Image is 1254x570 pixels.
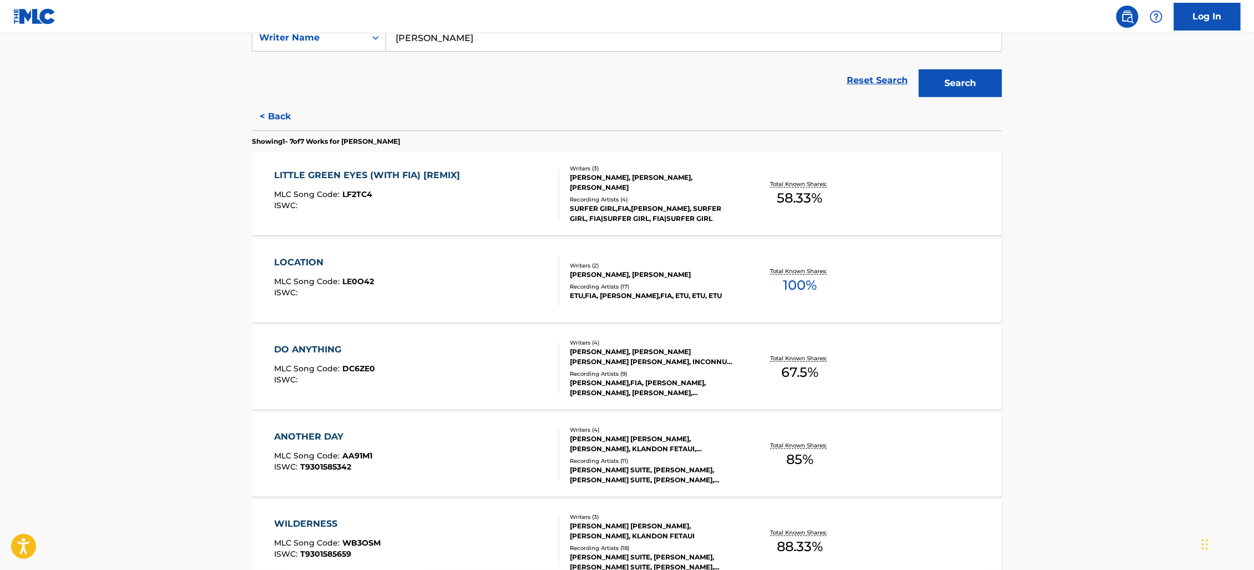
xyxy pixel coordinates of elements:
div: Writer Name [259,31,359,44]
span: ISWC : [275,462,301,472]
div: Help [1145,6,1167,28]
p: Total Known Shares: [770,354,830,362]
span: DC6ZE0 [343,364,376,374]
a: LITTLE GREEN EYES (WITH FIA) [REMIX]MLC Song Code:LF2TC4ISWC:Writers (3)[PERSON_NAME], [PERSON_NA... [252,152,1002,235]
p: Showing 1 - 7 of 7 Works for [PERSON_NAME] [252,137,400,147]
p: Total Known Shares: [770,528,830,537]
span: 85 % [786,450,813,470]
span: MLC Song Code : [275,189,343,199]
span: MLC Song Code : [275,451,343,461]
span: T9301585659 [301,549,352,559]
div: Recording Artists ( 17 ) [570,283,737,291]
div: SURFER GIRL,FIA,[PERSON_NAME], SURFER GIRL, FIA|SURFER GIRL, FIA|SURFER GIRL [570,204,737,224]
a: DO ANYTHINGMLC Song Code:DC6ZE0ISWC:Writers (4)[PERSON_NAME], [PERSON_NAME] [PERSON_NAME] [PERSON... [252,326,1002,410]
form: Search Form [252,24,1002,103]
div: ANOTHER DAY [275,430,373,443]
a: Log In [1174,3,1241,31]
a: ANOTHER DAYMLC Song Code:AA91M1ISWC:T9301585342Writers (4)[PERSON_NAME] [PERSON_NAME], [PERSON_NA... [252,413,1002,497]
p: Total Known Shares: [770,180,830,188]
div: Writers ( 2 ) [570,261,737,270]
button: < Back [252,103,318,130]
a: Public Search [1116,6,1139,28]
span: ISWC : [275,549,301,559]
p: Total Known Shares: [770,441,830,450]
div: Recording Artists ( 9 ) [570,370,737,378]
div: Drag [1202,528,1209,561]
div: Writers ( 3 ) [570,164,737,173]
div: Writers ( 4 ) [570,339,737,347]
span: ISWC : [275,200,301,210]
span: 100 % [783,275,817,295]
div: Recording Artists ( 4 ) [570,195,737,204]
div: [PERSON_NAME], [PERSON_NAME] [PERSON_NAME] [PERSON_NAME], INCONNU COMPOSITEUR AUTEUR [570,347,737,367]
span: ISWC : [275,375,301,385]
span: MLC Song Code : [275,538,343,548]
div: [PERSON_NAME] [PERSON_NAME], [PERSON_NAME], KLANDON FETAUI, [PERSON_NAME] [570,434,737,454]
div: [PERSON_NAME] SUITE, [PERSON_NAME], [PERSON_NAME] SUITE, [PERSON_NAME], [PERSON_NAME] [570,465,737,485]
div: [PERSON_NAME],FIA, [PERSON_NAME], [PERSON_NAME], [PERSON_NAME], [PERSON_NAME] (FEAT. FIA) [570,378,737,398]
div: ETU,FIA, [PERSON_NAME],FIA, ETU, ETU, ETU [570,291,737,301]
span: LE0O42 [343,276,375,286]
img: search [1121,10,1134,23]
div: DO ANYTHING [275,343,376,356]
p: Total Known Shares: [770,267,830,275]
div: Writers ( 3 ) [570,513,737,521]
div: [PERSON_NAME], [PERSON_NAME] [570,270,737,280]
span: ISWC : [275,287,301,297]
span: T9301585342 [301,462,352,472]
span: MLC Song Code : [275,276,343,286]
div: Recording Artists ( 18 ) [570,544,737,552]
span: MLC Song Code : [275,364,343,374]
span: 67.5 % [781,362,818,382]
img: MLC Logo [13,8,56,24]
div: Writers ( 4 ) [570,426,737,434]
a: Reset Search [841,68,913,93]
span: AA91M1 [343,451,373,461]
span: LF2TC4 [343,189,373,199]
img: help [1150,10,1163,23]
span: 58.33 % [777,188,823,208]
div: [PERSON_NAME], [PERSON_NAME], [PERSON_NAME] [570,173,737,193]
div: LITTLE GREEN EYES (WITH FIA) [REMIX] [275,169,466,182]
button: Search [919,69,1002,97]
iframe: Chat Widget [1199,517,1254,570]
a: LOCATIONMLC Song Code:LE0O42ISWC:Writers (2)[PERSON_NAME], [PERSON_NAME]Recording Artists (17)ETU... [252,239,1002,322]
div: [PERSON_NAME] [PERSON_NAME], [PERSON_NAME], KLANDON FETAUI [570,521,737,541]
div: Recording Artists ( 11 ) [570,457,737,465]
span: 88.33 % [777,537,823,557]
span: WB3OSM [343,538,381,548]
div: WILDERNESS [275,517,381,531]
div: LOCATION [275,256,375,269]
